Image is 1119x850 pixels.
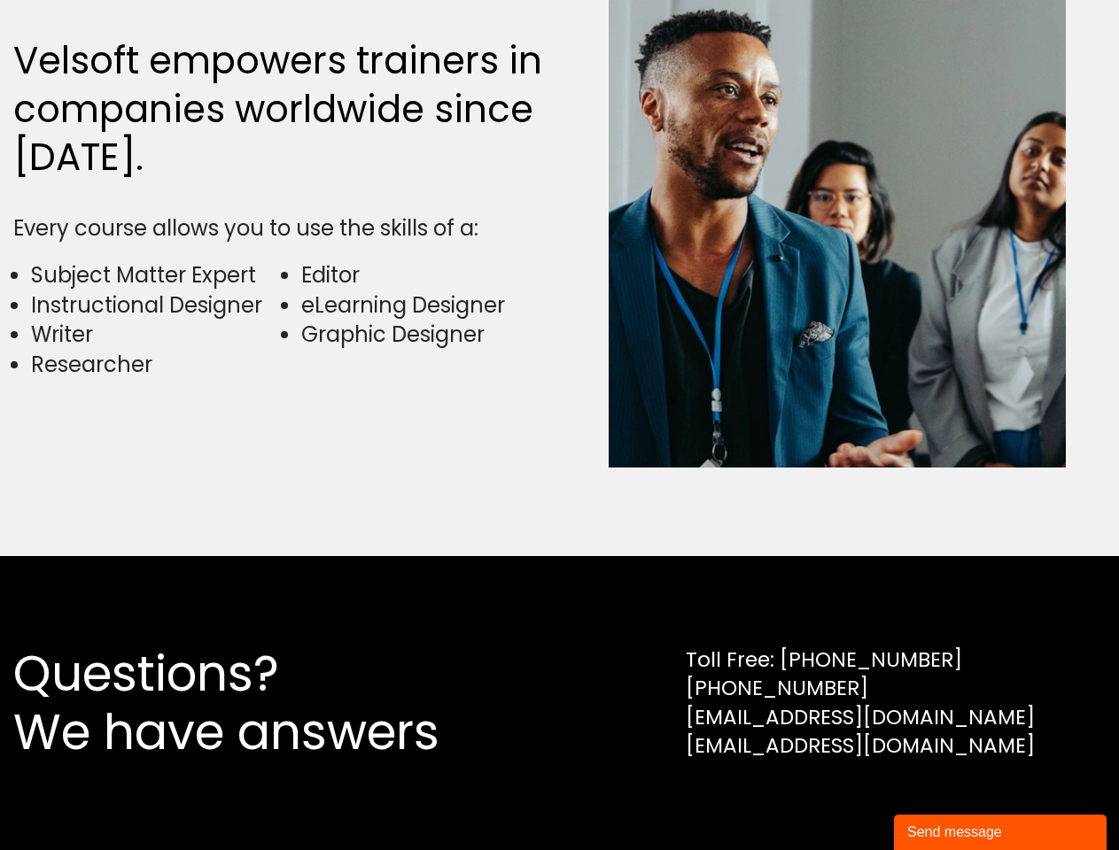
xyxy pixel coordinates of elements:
[31,350,280,380] li: Researcher
[13,37,551,182] h2: Velsoft empowers trainers in companies worldwide since [DATE].
[894,811,1110,850] iframe: chat widget
[13,645,503,761] h2: Questions? We have answers
[301,290,550,321] li: eLearning Designer
[13,213,551,243] div: Every course allows you to use the skills of a:
[31,290,280,321] li: Instructional Designer
[31,260,280,290] li: Subject Matter Expert
[686,645,1035,760] div: Toll Free: [PHONE_NUMBER] [PHONE_NUMBER] [EMAIL_ADDRESS][DOMAIN_NAME] [EMAIL_ADDRESS][DOMAIN_NAME]
[301,260,550,290] li: Editor
[301,320,550,350] li: Graphic Designer
[31,320,280,350] li: Writer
